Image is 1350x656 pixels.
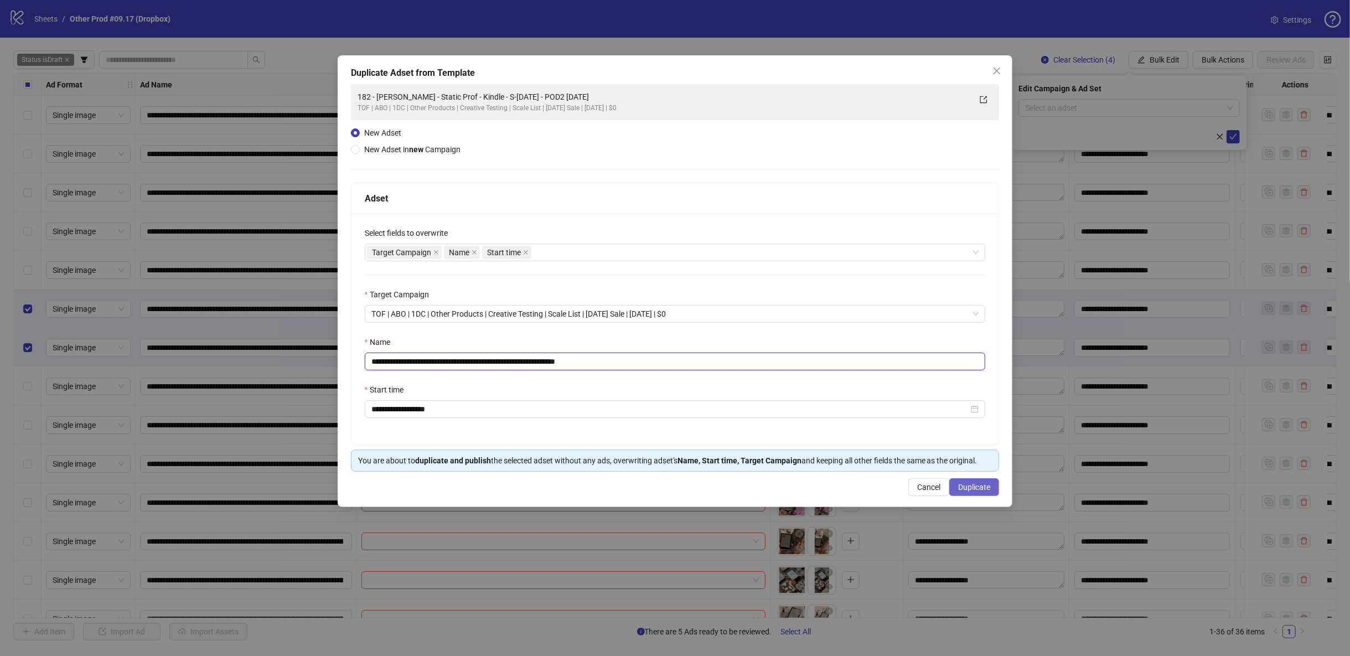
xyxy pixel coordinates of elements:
[365,384,411,396] label: Start time
[358,454,992,467] div: You are about to the selected adset without any ads, overwriting adset's and keeping all other fi...
[364,145,461,154] span: New Adset in Campaign
[980,96,987,104] span: export
[367,246,442,259] span: Target Campaign
[409,145,423,154] strong: new
[917,483,940,492] span: Cancel
[523,250,529,255] span: close
[908,478,949,496] button: Cancel
[365,353,986,370] input: Name
[365,192,986,205] div: Adset
[449,246,469,259] span: Name
[358,103,971,113] div: TOF | ABO | 1DC | Other Products | Creative Testing | Scale List | [DATE] Sale | [DATE] | $0
[415,456,491,465] strong: duplicate and publish
[351,66,1000,80] div: Duplicate Adset from Template
[988,62,1006,80] button: Close
[472,250,477,255] span: close
[364,128,401,137] span: New Adset
[371,403,969,415] input: Start time
[677,456,801,465] strong: Name, Start time, Target Campaign
[949,478,999,496] button: Duplicate
[358,91,971,103] div: 182 - [PERSON_NAME] - Static Prof - Kindle - S-[DATE] - POD2 [DATE]
[487,246,521,259] span: Start time
[482,246,531,259] span: Start time
[433,250,439,255] span: close
[992,66,1001,75] span: close
[365,288,436,301] label: Target Campaign
[365,336,397,348] label: Name
[444,246,480,259] span: Name
[371,306,979,322] span: TOF | ABO | 1DC | Other Products | Creative Testing | Scale List | Halloween Sale | 2025.10.26 | $0
[372,246,431,259] span: Target Campaign
[365,227,455,239] label: Select fields to overwrite
[958,483,990,492] span: Duplicate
